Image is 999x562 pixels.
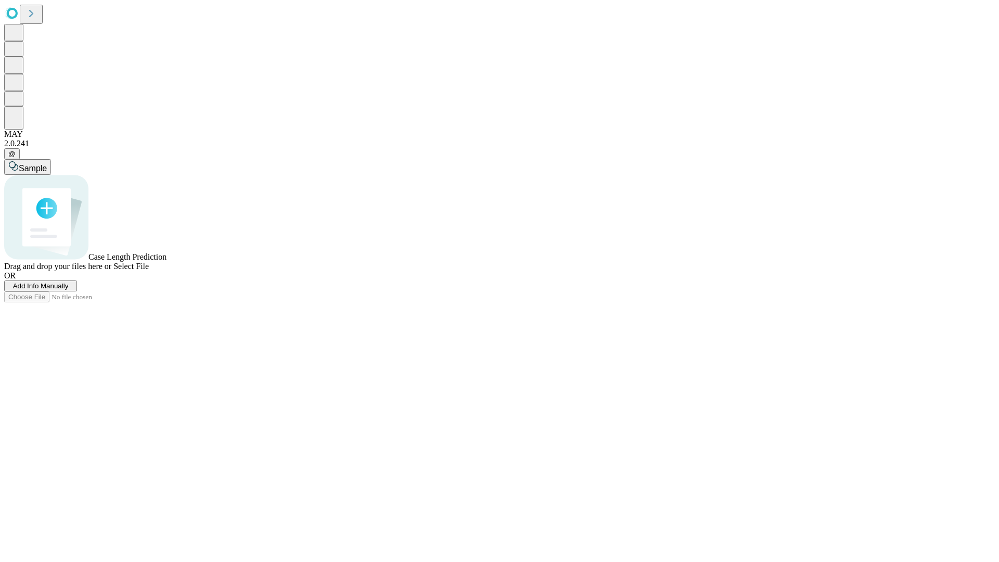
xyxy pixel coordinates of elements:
span: @ [8,150,16,158]
button: Sample [4,159,51,175]
div: 2.0.241 [4,139,995,148]
span: Drag and drop your files here or [4,262,111,271]
span: OR [4,271,16,280]
span: Sample [19,164,47,173]
button: @ [4,148,20,159]
div: MAY [4,130,995,139]
span: Select File [113,262,149,271]
button: Add Info Manually [4,280,77,291]
span: Add Info Manually [13,282,69,290]
span: Case Length Prediction [88,252,166,261]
